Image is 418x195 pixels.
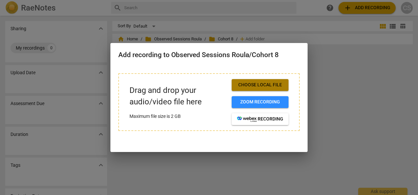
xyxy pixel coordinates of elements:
button: Zoom recording [232,96,289,108]
p: Maximum file size is 2 GB [129,113,226,120]
button: recording [232,113,289,125]
span: Choose local file [237,82,283,88]
button: Choose local file [232,79,289,91]
h2: Add recording to Observed Sessions Roula/Cohort 8 [118,51,300,59]
p: Drag and drop your audio/video file here [129,85,226,108]
span: Zoom recording [237,99,283,105]
span: recording [237,116,283,122]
